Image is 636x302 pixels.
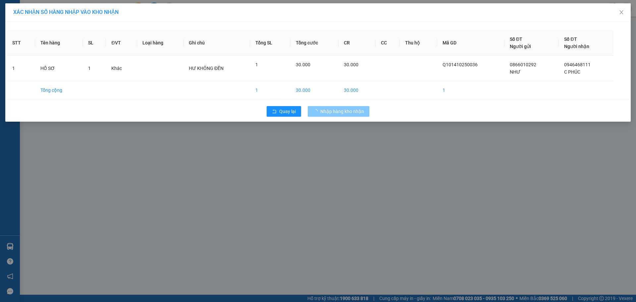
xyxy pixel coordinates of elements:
button: Nhập hàng kho nhận [308,106,369,117]
th: Tổng cước [291,30,339,56]
th: STT [7,30,35,56]
span: XÁC NHẬN SỐ HÀNG NHẬP VÀO KHO NHẬN [13,9,119,15]
button: Close [612,3,631,22]
span: Số ĐT [510,36,522,42]
td: 30.000 [339,81,376,99]
th: Ghi chú [184,30,250,56]
span: Người nhận [564,44,589,49]
th: SL [83,30,106,56]
th: Tổng SL [250,30,291,56]
span: 1 [88,66,91,71]
span: 0946468111 [564,62,591,67]
span: close [619,10,624,15]
span: HƯ KHÔNG ĐỀN [189,66,224,71]
th: Thu hộ [400,30,437,56]
td: 30.000 [291,81,339,99]
td: Khác [106,56,137,81]
span: Quay lại [279,108,296,115]
span: 1 [255,62,258,67]
td: 1 [437,81,504,99]
th: CR [339,30,376,56]
span: Q101410250036 [443,62,478,67]
span: Nhập hàng kho nhận [320,108,364,115]
th: ĐVT [106,30,137,56]
td: Tổng cộng [35,81,83,99]
span: Người gửi [510,44,531,49]
span: 30.000 [296,62,310,67]
td: HỒ SƠ [35,56,83,81]
button: rollbackQuay lại [267,106,301,117]
th: CC [376,30,400,56]
span: rollback [272,109,277,114]
th: Mã GD [437,30,504,56]
th: Tên hàng [35,30,83,56]
td: 1 [7,56,35,81]
span: 0866010292 [510,62,536,67]
td: 1 [250,81,291,99]
span: 30.000 [344,62,358,67]
span: Số ĐT [564,36,577,42]
th: Loại hàng [137,30,183,56]
span: NHƯ [510,69,520,75]
span: C PHÚC [564,69,580,75]
span: loading [313,109,320,114]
